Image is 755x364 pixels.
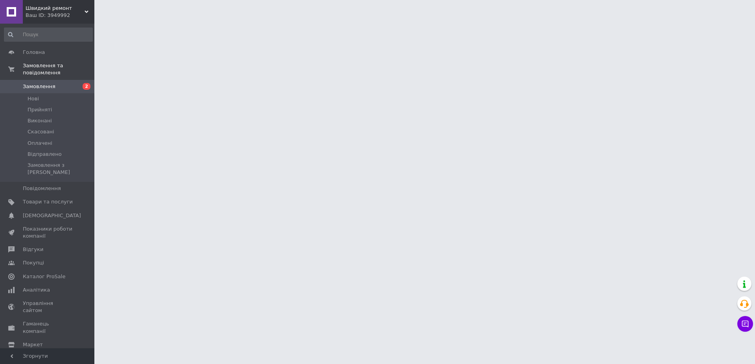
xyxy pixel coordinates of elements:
span: Відгуки [23,246,43,253]
span: Замовлення та повідомлення [23,62,94,76]
span: Каталог ProSale [23,273,65,280]
span: Гаманець компанії [23,320,73,334]
span: Показники роботи компанії [23,225,73,240]
span: Маркет [23,341,43,348]
span: Замовлення з [PERSON_NAME] [28,162,92,176]
button: Чат з покупцем [737,316,753,332]
span: Оплачені [28,140,52,147]
span: Управління сайтом [23,300,73,314]
span: Скасовані [28,128,54,135]
span: Замовлення [23,83,55,90]
span: 2 [83,83,90,90]
span: Швидкий ремонт [26,5,85,12]
span: Головна [23,49,45,56]
span: Повідомлення [23,185,61,192]
span: Прийняті [28,106,52,113]
span: Відправлено [28,151,62,158]
div: Ваш ID: 3949992 [26,12,94,19]
span: Покупці [23,259,44,266]
span: Аналітика [23,286,50,294]
span: Виконані [28,117,52,124]
span: Нові [28,95,39,102]
span: [DEMOGRAPHIC_DATA] [23,212,81,219]
input: Пошук [4,28,93,42]
span: Товари та послуги [23,198,73,205]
